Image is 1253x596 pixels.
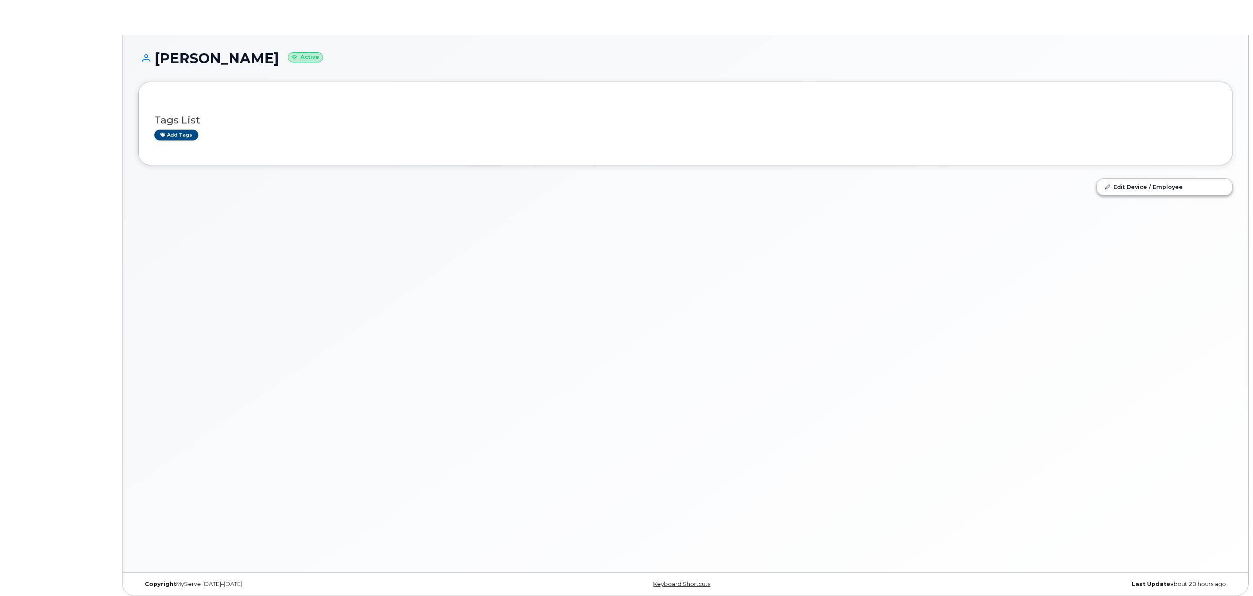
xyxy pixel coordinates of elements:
[1097,179,1232,195] a: Edit Device / Employee
[154,130,198,140] a: Add tags
[154,115,1216,126] h3: Tags List
[145,581,176,587] strong: Copyright
[138,581,503,588] div: MyServe [DATE]–[DATE]
[288,52,323,62] small: Active
[1132,581,1170,587] strong: Last Update
[138,51,1233,66] h1: [PERSON_NAME]
[868,581,1233,588] div: about 20 hours ago
[653,581,710,587] a: Keyboard Shortcuts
